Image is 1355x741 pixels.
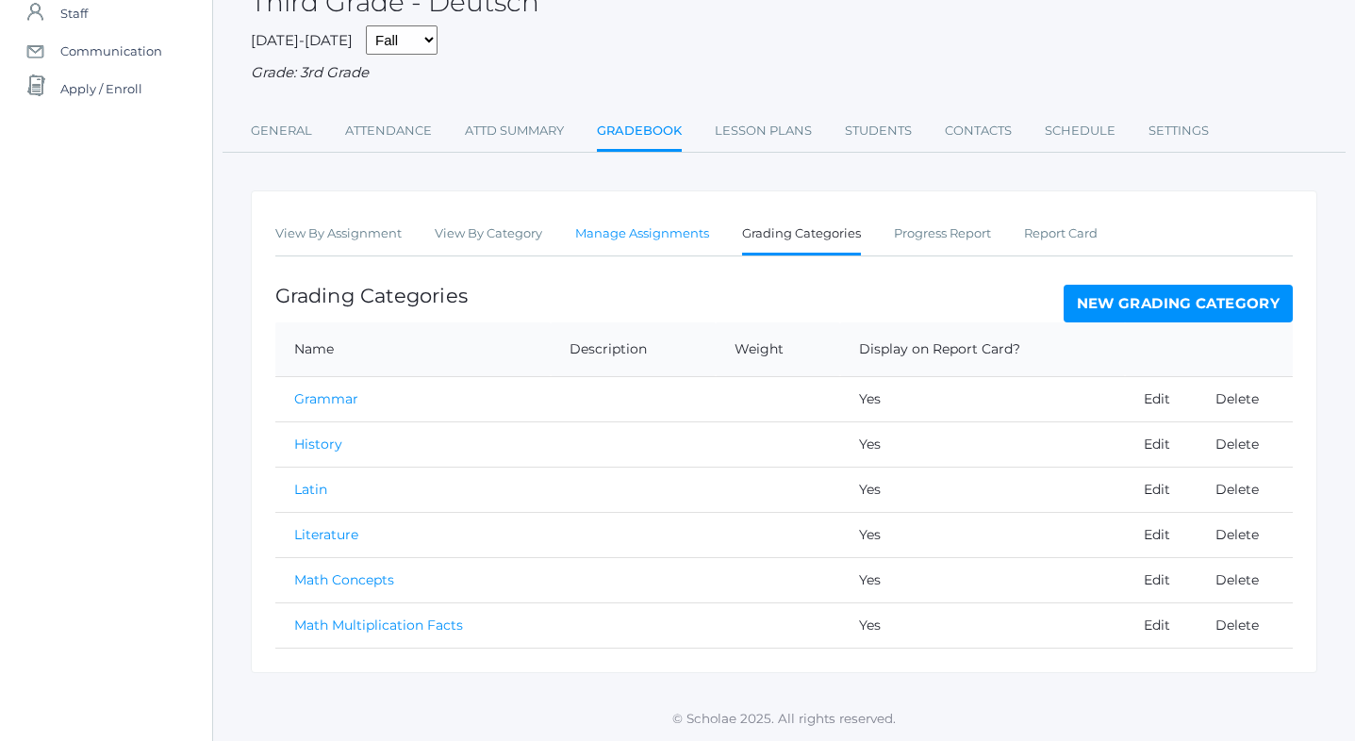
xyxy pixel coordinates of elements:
[1064,285,1294,322] a: New Grading Category
[1144,390,1170,407] a: Edit
[840,376,1125,421] td: Yes
[840,602,1125,648] td: Yes
[1144,617,1170,634] a: Edit
[465,112,564,150] a: Attd Summary
[1144,481,1170,498] a: Edit
[1045,112,1115,150] a: Schedule
[1215,571,1259,588] a: Delete
[251,31,353,49] span: [DATE]-[DATE]
[575,215,709,253] a: Manage Assignments
[840,512,1125,557] td: Yes
[294,390,358,407] a: Grammar
[742,215,861,255] a: Grading Categories
[294,481,327,498] a: Latin
[715,112,812,150] a: Lesson Plans
[1215,526,1259,543] a: Delete
[840,421,1125,467] td: Yes
[716,322,840,377] th: Weight
[1215,481,1259,498] a: Delete
[294,571,394,588] a: Math Concepts
[1215,436,1259,453] a: Delete
[275,215,402,253] a: View By Assignment
[894,215,991,253] a: Progress Report
[1148,112,1209,150] a: Settings
[1215,617,1259,634] a: Delete
[1144,526,1170,543] a: Edit
[275,285,468,306] h1: Grading Categories
[845,112,912,150] a: Students
[435,215,542,253] a: View By Category
[1144,436,1170,453] a: Edit
[60,32,162,70] span: Communication
[345,112,432,150] a: Attendance
[213,709,1355,728] p: © Scholae 2025. All rights reserved.
[1215,390,1259,407] a: Delete
[1144,571,1170,588] a: Edit
[551,322,716,377] th: Description
[945,112,1012,150] a: Contacts
[840,322,1125,377] th: Display on Report Card?
[60,70,142,107] span: Apply / Enroll
[840,467,1125,512] td: Yes
[294,526,358,543] a: Literature
[251,112,312,150] a: General
[275,322,551,377] th: Name
[294,617,463,634] a: Math Multiplication Facts
[294,436,342,453] a: History
[597,112,682,153] a: Gradebook
[840,557,1125,602] td: Yes
[251,62,1317,84] div: Grade: 3rd Grade
[1024,215,1098,253] a: Report Card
